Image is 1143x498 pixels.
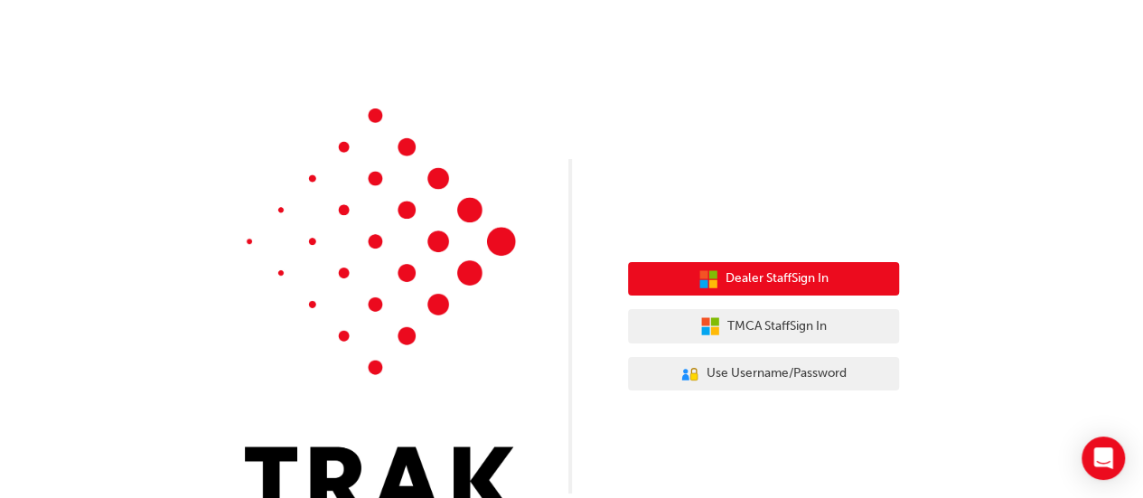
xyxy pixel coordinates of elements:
[628,309,899,343] button: TMCA StaffSign In
[628,262,899,296] button: Dealer StaffSign In
[727,316,827,337] span: TMCA Staff Sign In
[1082,437,1125,480] div: Open Intercom Messenger
[628,357,899,391] button: Use Username/Password
[707,363,847,384] span: Use Username/Password
[726,268,829,289] span: Dealer Staff Sign In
